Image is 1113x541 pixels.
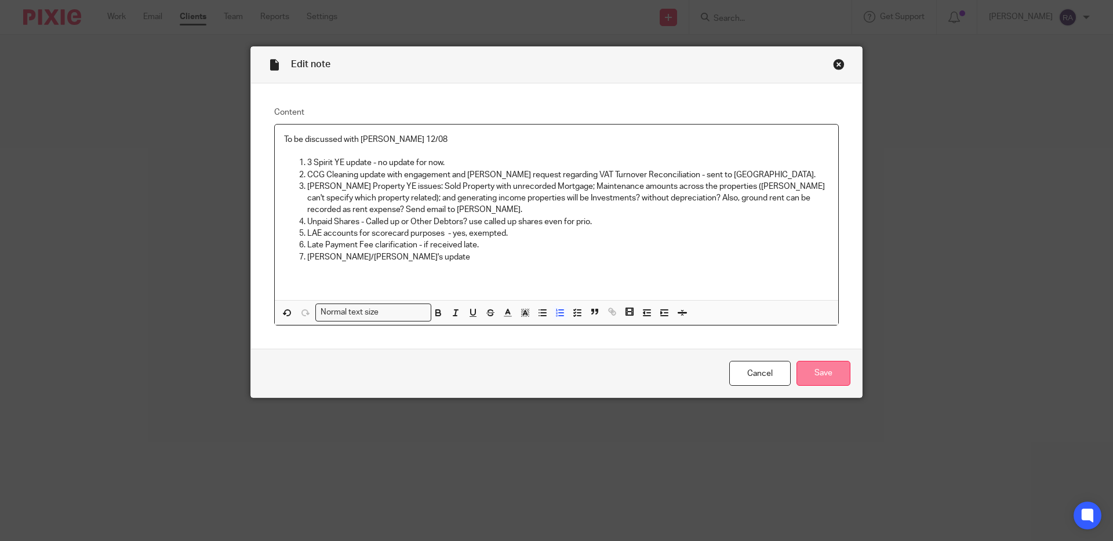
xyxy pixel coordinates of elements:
input: Save [796,361,850,386]
p: [PERSON_NAME]/[PERSON_NAME]'s update [307,251,829,263]
span: Normal text size [318,306,381,319]
p: LAE accounts for scorecard purposes - yes, exempted. [307,228,829,239]
div: Close this dialog window [833,59,845,70]
a: Cancel [729,361,791,386]
input: Search for option [383,306,424,319]
p: Late Payment Fee clarification - if received late. [307,239,829,251]
p: CCG Cleaning update with engagement and [PERSON_NAME] request regarding VAT Turnover Reconciliati... [307,169,829,181]
label: Content [274,107,839,118]
p: [PERSON_NAME] Property YE issues: Sold Property with unrecorded Mortgage; Maintenance amounts acr... [307,181,829,216]
p: Unpaid Shares - Called up or Other Debtors? use called up shares even for prio. [307,216,829,228]
p: To be discussed with [PERSON_NAME] 12/08 [284,134,829,145]
div: Search for option [315,304,431,321]
p: 3 Spirit YE update - no update for now. [307,157,829,169]
span: Edit note [291,60,330,69]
